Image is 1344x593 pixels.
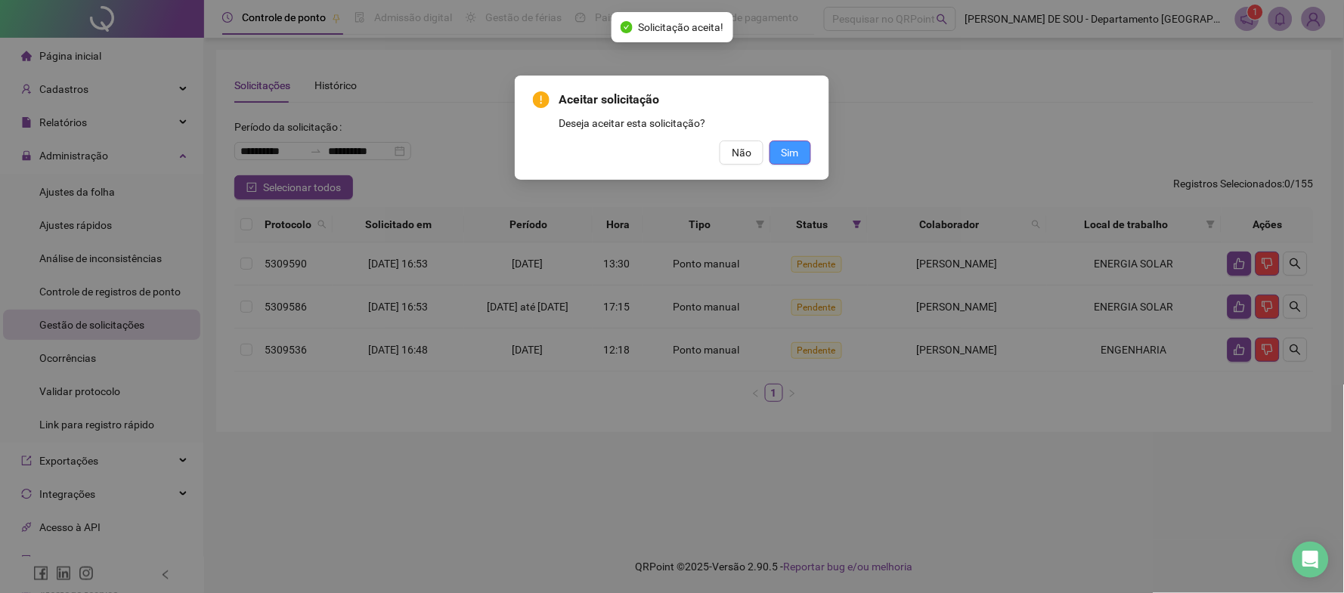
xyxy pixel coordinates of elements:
[1293,542,1329,578] div: Open Intercom Messenger
[782,144,799,161] span: Sim
[639,19,724,36] span: Solicitação aceita!
[621,21,633,33] span: check-circle
[559,91,811,109] span: Aceitar solicitação
[559,115,811,131] div: Deseja aceitar esta solicitação?
[770,141,811,165] button: Sim
[732,144,751,161] span: Não
[720,141,763,165] button: Não
[533,91,550,108] span: exclamation-circle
